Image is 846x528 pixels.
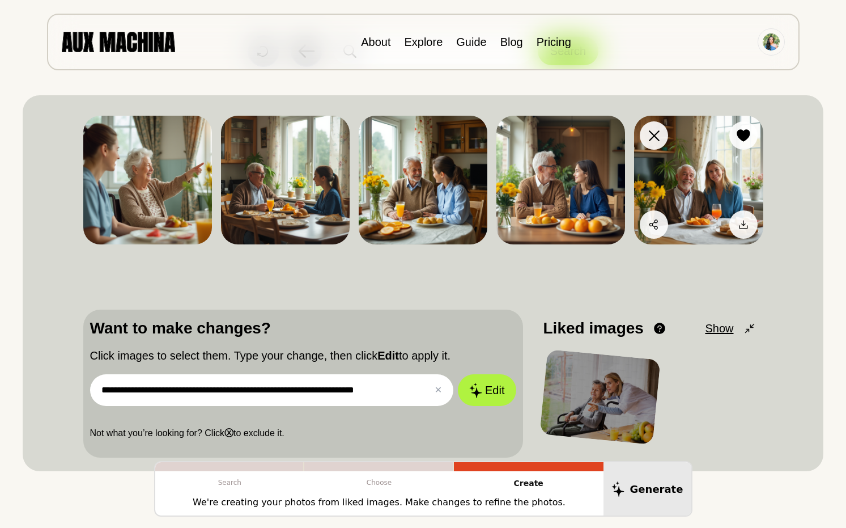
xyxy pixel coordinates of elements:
b: ⓧ [224,428,233,438]
a: Pricing [537,36,571,48]
p: We're creating your photos from liked images. Make changes to refine the photos. [193,496,566,509]
img: Search result [83,116,212,244]
p: Search [155,471,305,494]
button: Edit [458,374,516,406]
button: Generate [603,462,691,516]
p: Not what you’re looking for? Click to exclude it. [90,426,516,440]
a: Blog [500,36,523,48]
span: Show [705,320,733,337]
button: ✕ [435,383,442,397]
img: Search result [221,116,350,244]
img: AUX MACHINA [62,32,175,52]
a: About [361,36,390,48]
p: Want to make changes? [90,316,516,340]
img: Avatar [763,33,780,50]
button: Show [705,320,756,337]
p: Liked images [543,316,644,340]
p: Click images to select them. Type your change, then click to apply it. [90,347,516,364]
p: Choose [304,471,454,494]
a: Guide [456,36,486,48]
b: Edit [377,349,399,362]
img: Search result [359,116,487,244]
p: Create [454,471,603,496]
img: Search result [634,116,763,244]
img: Search result [496,116,625,244]
a: Explore [404,36,443,48]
